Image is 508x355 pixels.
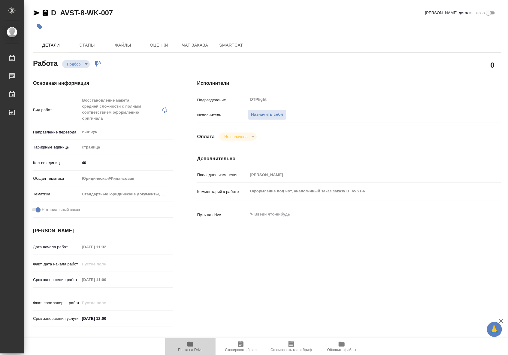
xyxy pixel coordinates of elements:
p: Дата начала работ [33,244,80,250]
span: Чат заказа [181,41,210,49]
button: Скопировать мини-бриф [266,338,316,355]
div: Подбор [62,60,90,68]
p: Срок завершения услуги [33,316,80,322]
p: Направление перевода [33,129,80,135]
span: SmartCat [217,41,246,49]
p: Подразделение [197,97,248,103]
input: Пустое поле [80,275,132,284]
div: Юридическая/Финансовая [80,173,173,184]
p: Тарифные единицы [33,144,80,150]
p: Тематика [33,191,80,197]
textarea: Оформление под нот, аналогичный заказ заказу D_AVST-6 [248,186,476,196]
button: 🙏 [487,322,502,337]
button: Скопировать ссылку [42,9,49,17]
h4: Исполнители [197,80,501,87]
h2: Работа [33,57,58,68]
h4: Основная информация [33,80,173,87]
p: Факт. срок заверш. работ [33,300,80,306]
h4: [PERSON_NAME] [33,227,173,234]
input: Пустое поле [80,260,132,268]
input: ✎ Введи что-нибудь [80,158,173,167]
h4: Дополнительно [197,155,501,162]
p: Кол-во единиц [33,160,80,166]
p: Срок завершения работ [33,277,80,283]
span: Папка на Drive [178,348,203,352]
p: Комментарий к работе [197,189,248,195]
div: Подбор [219,133,256,141]
p: Путь на drive [197,212,248,218]
a: D_AVST-8-WK-007 [51,9,113,17]
span: Обновить файлы [327,348,356,352]
button: Папка на Drive [165,338,216,355]
button: Назначить себя [248,109,286,120]
span: Этапы [73,41,101,49]
span: Скопировать мини-бриф [271,348,312,352]
span: [PERSON_NAME] детали заказа [425,10,485,16]
div: страница [80,142,173,152]
p: Общая тематика [33,176,80,182]
input: Пустое поле [248,170,476,179]
span: 🙏 [489,323,500,336]
button: Добавить тэг [33,20,46,33]
button: Скопировать ссылку для ЯМессенджера [33,9,40,17]
button: Скопировать бриф [216,338,266,355]
button: Обновить файлы [316,338,367,355]
p: Вид работ [33,107,80,113]
button: Не оплачена [222,134,249,139]
span: Скопировать бриф [225,348,256,352]
h2: 0 [491,60,494,70]
p: Исполнитель [197,112,248,118]
input: Пустое поле [80,243,132,251]
input: ✎ Введи что-нибудь [80,314,132,323]
span: Нотариальный заказ [42,207,80,213]
div: Стандартные юридические документы, договоры, уставы [80,189,173,199]
p: Факт. дата начала работ [33,261,80,267]
span: Файлы [109,41,138,49]
button: Подбор [65,62,83,67]
h4: Оплата [197,133,215,140]
span: Назначить себя [251,111,283,118]
input: Пустое поле [80,298,132,307]
span: Оценки [145,41,174,49]
span: Детали [37,41,65,49]
p: Последнее изменение [197,172,248,178]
